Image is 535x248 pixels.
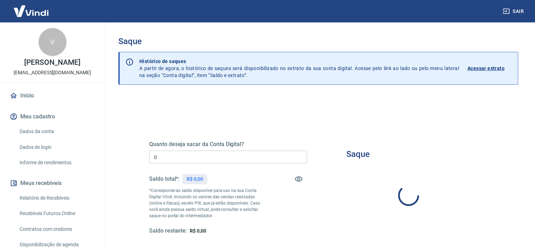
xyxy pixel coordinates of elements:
[139,58,459,79] p: A partir de agora, o histórico de saques será disponibilizado no extrato da sua conta digital. Ac...
[8,175,96,191] button: Meus recebíveis
[8,0,54,22] img: Vindi
[149,141,307,148] h5: Quanto deseja sacar da Conta Digital?
[187,175,203,183] p: R$ 0,00
[501,5,527,18] button: Sair
[467,65,505,72] p: Acessar extrato
[17,206,96,221] a: Recebíveis Futuros Online
[8,109,96,124] button: Meu cadastro
[346,149,370,159] h3: Saque
[8,88,96,103] a: Início
[139,58,459,65] p: Histórico de saques
[39,28,67,56] div: V
[17,191,96,205] a: Relatório de Recebíveis
[467,58,512,79] a: Acessar extrato
[14,69,91,76] p: [EMAIL_ADDRESS][DOMAIN_NAME]
[17,124,96,139] a: Dados da conta
[149,227,187,235] h5: Saldo restante:
[17,222,96,236] a: Contratos com credores
[17,156,96,170] a: Informe de rendimentos
[149,175,180,182] h5: Saldo total*:
[17,140,96,154] a: Dados de login
[24,59,80,66] p: [PERSON_NAME]
[190,228,206,234] span: R$ 0,00
[149,187,267,219] p: *Corresponde ao saldo disponível para uso na sua Conta Digital Vindi. Incluindo os valores das ve...
[118,36,518,46] h3: Saque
